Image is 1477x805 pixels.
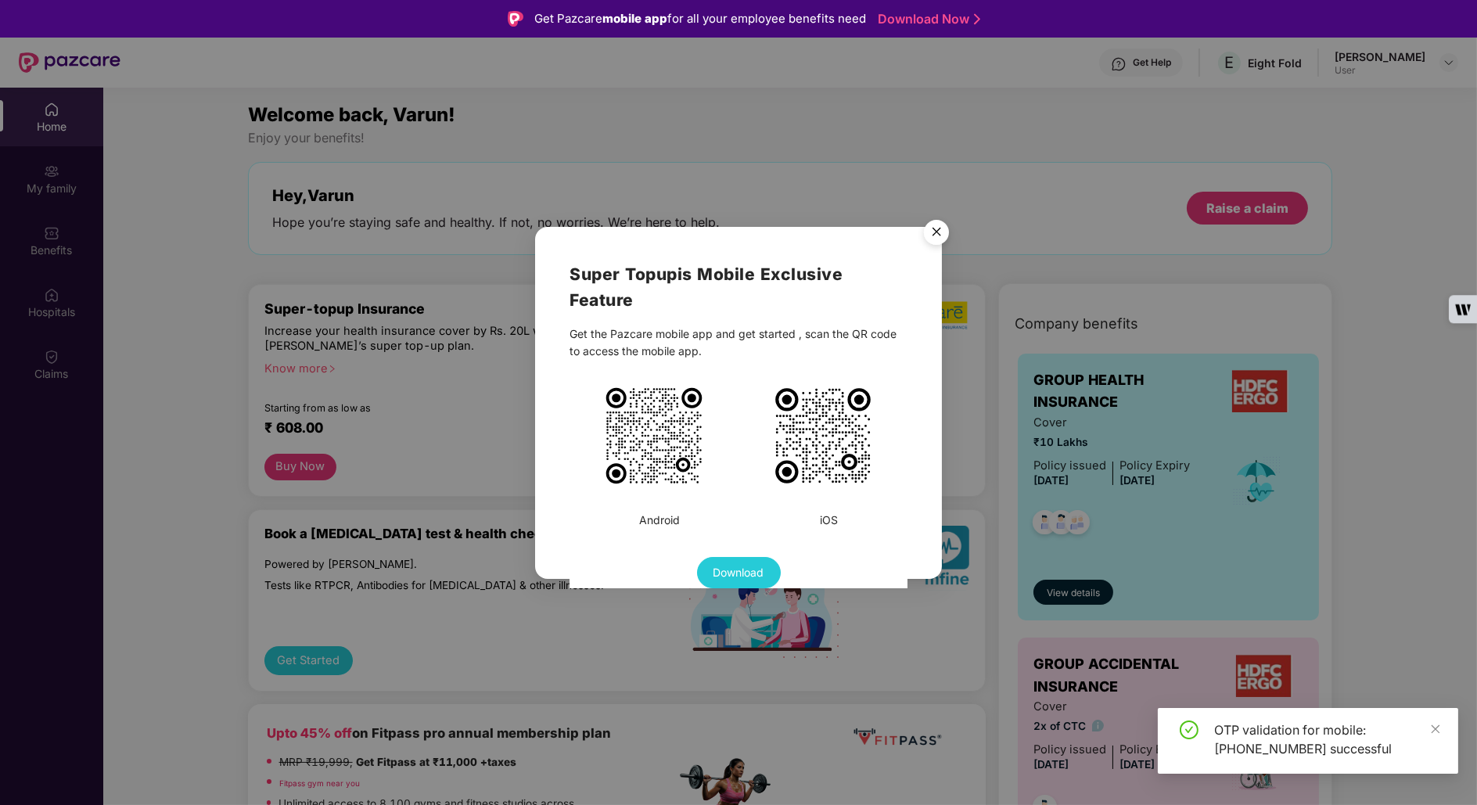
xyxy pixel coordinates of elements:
div: OTP validation for mobile: [PHONE_NUMBER] successful [1214,721,1439,758]
button: Download [697,557,781,588]
span: Download [713,564,764,581]
span: close [1430,724,1441,735]
div: Android [639,512,680,529]
img: PiA8c3ZnIHdpZHRoPSIxMDE1IiBoZWlnaHQ9IjEwMTUiIHZpZXdCb3g9Ii0xIC0xIDM1IDM1IiB4bWxucz0iaHR0cDovL3d3d... [603,385,705,487]
img: Stroke [974,11,980,27]
div: Get the Pazcare mobile app and get started , scan the QR code to access the mobile app. [570,325,907,360]
img: Logo [508,11,523,27]
div: iOS [820,512,838,529]
img: svg+xml;base64,PHN2ZyB4bWxucz0iaHR0cDovL3d3dy53My5vcmcvMjAwMC9zdmciIHdpZHRoPSI1NiIgaGVpZ2h0PSI1Ni... [915,212,958,256]
strong: mobile app [602,11,667,26]
button: Close [915,212,957,254]
span: check-circle [1180,721,1198,739]
a: Download Now [878,11,976,27]
div: Get Pazcare for all your employee benefits need [534,9,866,28]
h2: Super Topup is Mobile Exclusive Feature [570,261,907,313]
img: PiA8c3ZnIHdpZHRoPSIxMDIzIiBoZWlnaHQ9IjEwMjMiIHZpZXdCb3g9Ii0xIC0xIDMxIDMxIiB4bWxucz0iaHR0cDovL3d3d... [772,385,874,487]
